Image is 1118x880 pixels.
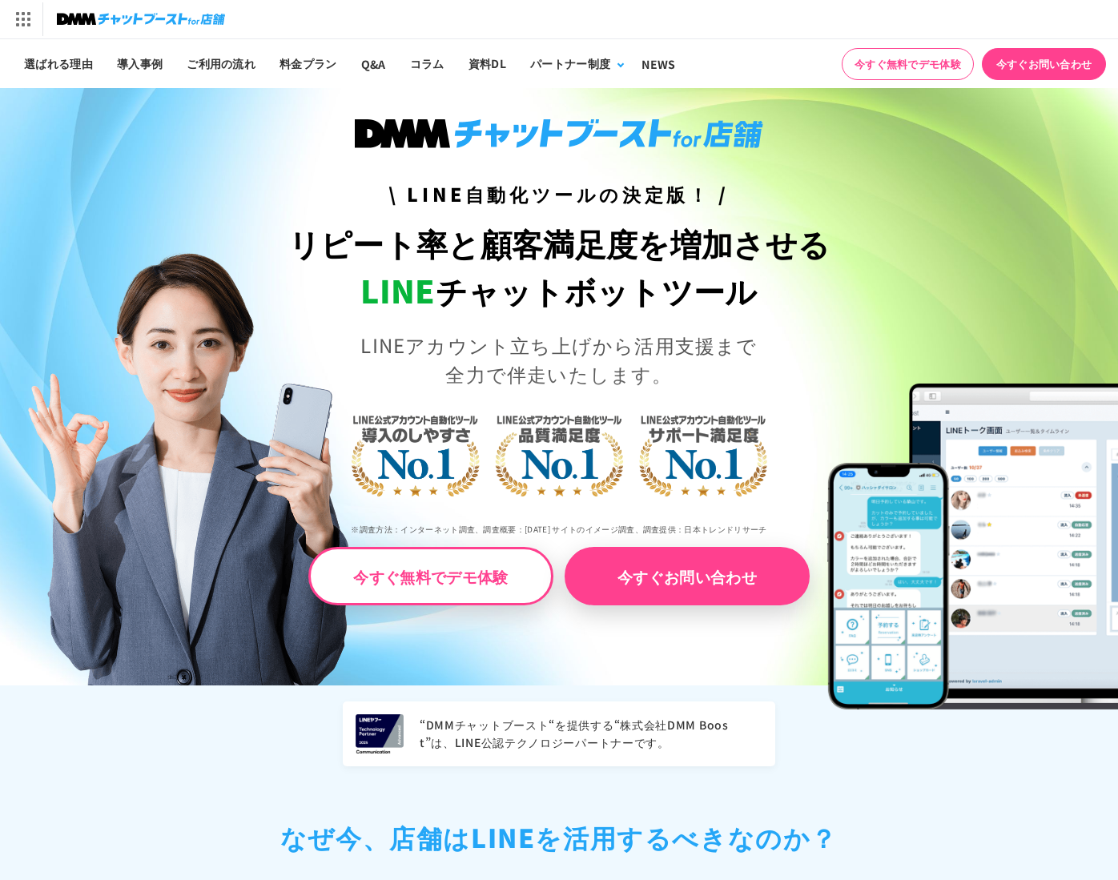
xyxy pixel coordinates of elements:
[2,2,42,36] img: サービス
[175,39,267,88] a: ご利用の流れ
[105,39,175,88] a: 導入事例
[982,48,1106,80] a: 今すぐお問い合わせ
[57,8,225,30] img: チャットブーストfor店舗
[12,39,105,88] a: 選ばれる理由
[842,48,974,80] a: 今すぐ無料でデモ体験
[308,547,553,605] a: 今すぐ無料でデモ体験
[629,39,687,88] a: NEWS
[279,331,838,388] p: LINEアカウント立ち上げから活用支援まで 全力で伴走いたします。
[398,39,456,88] a: コラム
[456,39,518,88] a: 資料DL
[349,39,398,88] a: Q&A
[267,39,349,88] a: 料金プラン
[356,714,404,753] img: LINEヤフー Technology Partner 2025
[530,55,610,72] div: パートナー制度
[360,267,435,312] span: LINE
[279,220,838,315] h1: リピート率と顧客満足度を増加させる チャットボットツール
[420,717,762,752] p: “DMMチャットブースト“を提供する“株式会社DMM Boost”は、LINE公認テクノロジーパートナーです。
[565,547,810,605] a: 今すぐお問い合わせ
[279,180,838,208] h3: \ LINE自動化ツールの決定版！ /
[90,818,1028,856] h2: なぜ今、店舗は LINEを活用するべきなのか？
[299,352,819,553] img: LINE公式アカウント自動化ツール導入のしやすさNo.1｜LINE公式アカウント自動化ツール品質満足度No.1｜LINE公式アカウント自動化ツールサポート満足度No.1
[279,512,838,547] p: ※調査方法：インターネット調査、調査概要：[DATE] サイトのイメージ調査、調査提供：日本トレンドリサーチ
